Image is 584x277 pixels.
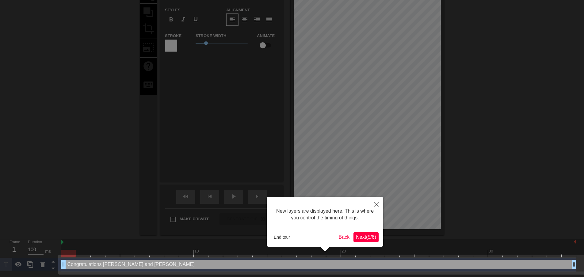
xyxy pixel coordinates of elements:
[271,233,292,242] button: End tour
[271,202,379,228] div: New layers are displayed here. This is where you control the timing of things.
[356,234,376,240] span: Next ( 5 / 6 )
[336,232,352,242] button: Back
[353,232,379,242] button: Next
[370,197,383,211] button: Close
